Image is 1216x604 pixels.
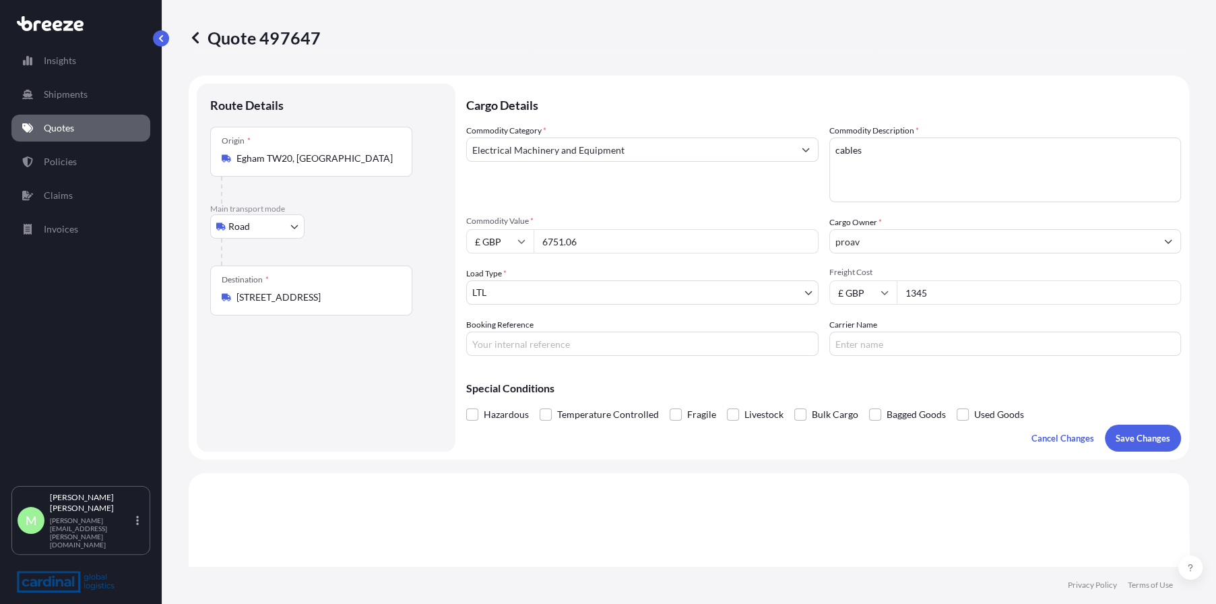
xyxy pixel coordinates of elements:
[829,332,1182,356] input: Enter name
[11,148,150,175] a: Policies
[466,332,819,356] input: Your internal reference
[466,124,546,138] label: Commodity Category
[26,514,37,527] span: M
[829,267,1182,278] span: Freight Cost
[210,214,305,239] button: Select transport
[44,189,73,202] p: Claims
[557,404,659,425] span: Temperature Controlled
[466,267,507,280] span: Load Type
[466,318,534,332] label: Booking Reference
[472,286,486,299] span: LTL
[1021,425,1105,452] button: Cancel Changes
[228,220,250,233] span: Road
[1156,229,1180,253] button: Show suggestions
[44,88,88,101] p: Shipments
[467,138,794,162] input: Select a commodity type
[466,216,819,227] span: Commodity Value
[830,229,1157,253] input: Full name
[897,280,1182,305] input: Enter amount
[534,229,819,253] input: Type amount
[222,274,269,285] div: Destination
[50,492,133,514] p: [PERSON_NAME] [PERSON_NAME]
[11,47,150,74] a: Insights
[466,84,1181,124] p: Cargo Details
[1128,580,1173,591] a: Terms of Use
[236,291,395,304] input: Destination
[829,124,919,138] label: Commodity Description
[189,27,321,49] p: Quote 497647
[17,571,115,593] img: organization-logo
[829,318,877,332] label: Carrier Name
[812,404,858,425] span: Bulk Cargo
[222,135,251,146] div: Origin
[829,216,882,229] label: Cargo Owner
[11,182,150,209] a: Claims
[687,404,716,425] span: Fragile
[887,404,946,425] span: Bagged Goods
[1105,425,1181,452] button: Save Changes
[44,155,77,169] p: Policies
[1068,580,1117,591] a: Privacy Policy
[50,516,133,549] p: [PERSON_NAME][EMAIL_ADDRESS][PERSON_NAME][DOMAIN_NAME]
[744,404,783,425] span: Livestock
[1031,431,1094,445] p: Cancel Changes
[794,138,818,162] button: Show suggestions
[484,404,529,425] span: Hazardous
[466,383,1181,394] p: Special Conditions
[829,138,1182,202] textarea: cables
[11,216,150,243] a: Invoices
[11,81,150,108] a: Shipments
[236,152,395,165] input: Origin
[210,97,284,113] p: Route Details
[44,222,78,236] p: Invoices
[44,121,74,135] p: Quotes
[974,404,1024,425] span: Used Goods
[1116,431,1170,445] p: Save Changes
[210,204,442,214] p: Main transport mode
[44,54,76,67] p: Insights
[11,115,150,142] a: Quotes
[466,280,819,305] button: LTL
